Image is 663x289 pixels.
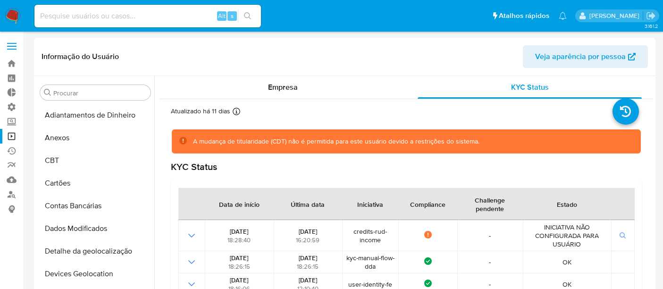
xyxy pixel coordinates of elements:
[44,89,51,96] button: Procurar
[646,11,656,21] a: Sair
[218,11,226,20] span: Alt
[34,10,261,22] input: Pesquise usuários ou casos...
[171,107,230,116] p: Atualizado há 11 dias
[231,11,234,20] span: s
[523,45,648,68] button: Veja aparência por pessoa
[42,52,119,61] h1: Informação do Usuário
[589,11,643,20] p: alexandra.macedo@mercadolivre.com
[36,104,154,127] button: Adiantamentos de Dinheiro
[559,12,567,20] a: Notificações
[36,127,154,149] button: Anexos
[238,9,257,23] button: search-icon
[53,89,147,97] input: Procurar
[36,172,154,195] button: Cartões
[36,240,154,263] button: Detalhe da geolocalização
[36,217,154,240] button: Dados Modificados
[36,149,154,172] button: CBT
[511,82,549,93] span: KYC Status
[535,45,626,68] span: Veja aparência por pessoa
[268,82,298,93] span: Empresa
[36,195,154,217] button: Contas Bancárias
[36,263,154,285] button: Devices Geolocation
[499,11,549,21] span: Atalhos rápidos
